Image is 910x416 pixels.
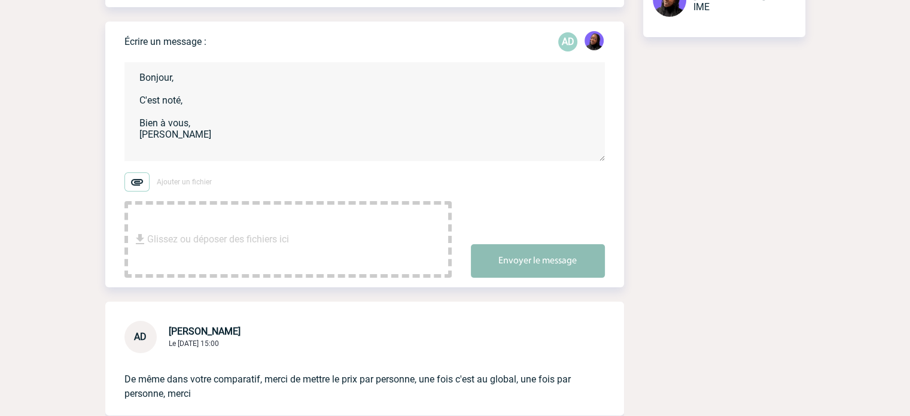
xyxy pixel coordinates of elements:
p: AD [558,32,577,51]
span: AD [134,331,147,342]
button: Envoyer le message [471,244,605,278]
img: 131349-0.png [585,31,604,50]
span: Glissez ou déposer des fichiers ici [147,209,289,269]
div: Anne-Catherine DELECROIX [558,32,577,51]
span: [PERSON_NAME] [169,326,241,337]
p: Écrire un message : [124,36,206,47]
span: IME [693,1,710,13]
span: Ajouter un fichier [157,178,212,186]
img: file_download.svg [133,232,147,247]
span: Le [DATE] 15:00 [169,339,219,348]
div: Tabaski THIAM [585,31,604,53]
p: De même dans votre comparatif, merci de mettre le prix par personne, une fois c'est au global, un... [124,353,571,401]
